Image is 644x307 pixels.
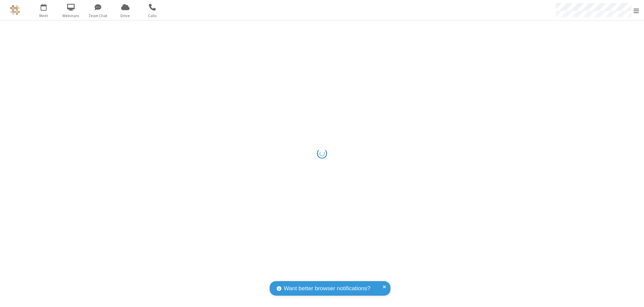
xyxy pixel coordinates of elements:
[284,284,370,293] span: Want better browser notifications?
[86,13,111,19] span: Team Chat
[31,13,56,19] span: Meet
[113,13,138,19] span: Drive
[140,13,165,19] span: Calls
[58,13,84,19] span: Webinars
[10,5,20,15] img: QA Selenium DO NOT DELETE OR CHANGE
